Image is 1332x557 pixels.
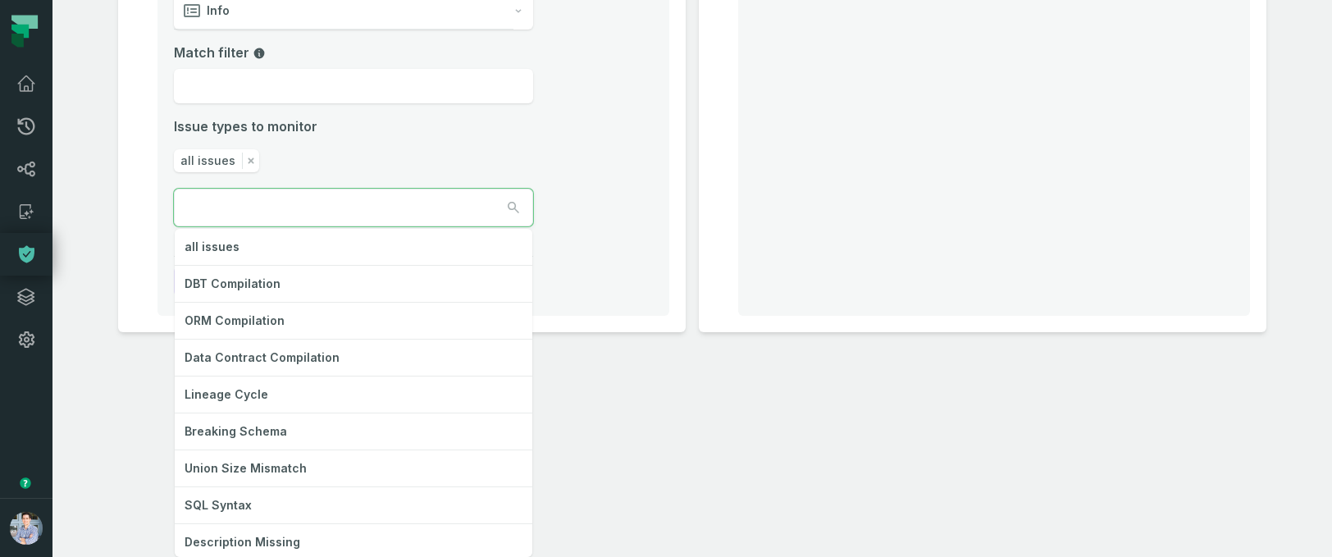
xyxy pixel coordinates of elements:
[175,377,532,413] div: Lineage Cycle
[175,340,532,377] div: Data Contract Compilation
[175,303,532,340] div: ORM Compilation
[175,450,532,487] div: Union Size Mismatch
[18,476,33,491] div: Tooltip anchor
[175,229,532,266] div: all issues
[10,512,43,545] img: avatar of Alon Nafta
[175,266,532,303] div: DBT Compilation
[175,487,532,524] div: SQL Syntax
[175,413,532,450] div: Breaking Schema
